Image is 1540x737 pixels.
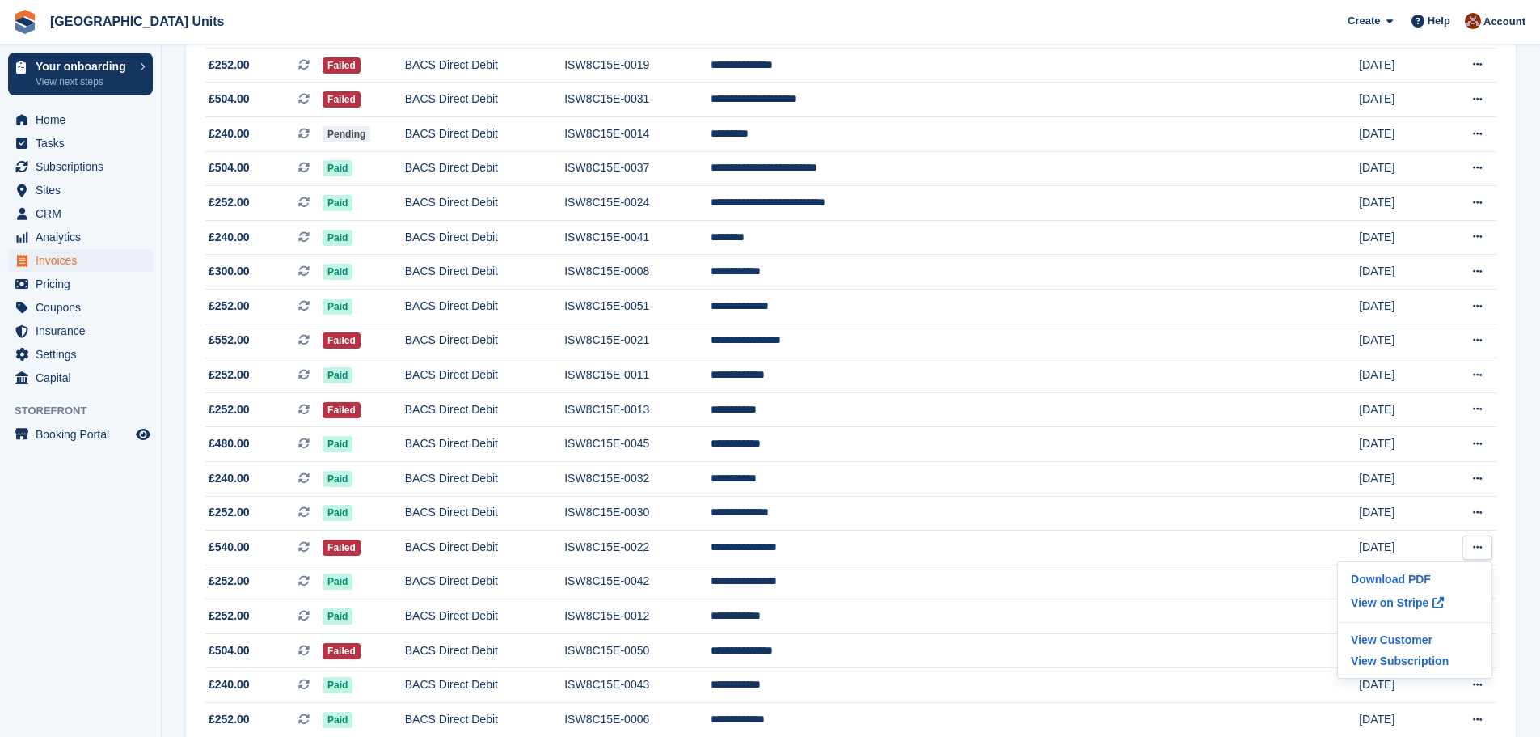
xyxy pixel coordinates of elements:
[323,367,352,383] span: Paid
[405,668,564,703] td: BACS Direct Debit
[564,289,711,324] td: ISW8C15E-0051
[36,108,133,131] span: Home
[209,642,250,659] span: £504.00
[1359,392,1438,427] td: [DATE]
[36,132,133,155] span: Tasks
[209,332,250,349] span: £552.00
[1359,461,1438,496] td: [DATE]
[405,358,564,393] td: BACS Direct Debit
[209,504,250,521] span: £252.00
[323,712,352,728] span: Paid
[564,565,711,599] td: ISW8C15E-0042
[209,366,250,383] span: £252.00
[1344,650,1485,671] p: View Subscription
[564,461,711,496] td: ISW8C15E-0032
[323,436,352,452] span: Paid
[8,296,153,319] a: menu
[405,116,564,151] td: BACS Direct Debit
[323,574,352,590] span: Paid
[405,427,564,462] td: BACS Direct Debit
[209,91,250,108] span: £504.00
[323,677,352,693] span: Paid
[323,230,352,246] span: Paid
[405,392,564,427] td: BACS Direct Debit
[1344,569,1485,590] a: Download PDF
[405,461,564,496] td: BACS Direct Debit
[8,343,153,366] a: menu
[8,273,153,295] a: menu
[36,61,132,72] p: Your onboarding
[564,83,711,117] td: ISW8C15E-0031
[209,711,250,728] span: £252.00
[209,125,250,142] span: £240.00
[405,289,564,324] td: BACS Direct Debit
[564,531,711,565] td: ISW8C15E-0022
[564,324,711,358] td: ISW8C15E-0021
[405,324,564,358] td: BACS Direct Debit
[36,202,133,225] span: CRM
[1359,324,1438,358] td: [DATE]
[8,108,153,131] a: menu
[36,226,133,248] span: Analytics
[405,531,564,565] td: BACS Direct Debit
[133,425,153,444] a: Preview store
[323,299,352,315] span: Paid
[323,160,352,176] span: Paid
[8,202,153,225] a: menu
[36,273,133,295] span: Pricing
[1344,629,1485,650] p: View Customer
[8,249,153,272] a: menu
[209,229,250,246] span: £240.00
[564,255,711,290] td: ISW8C15E-0008
[564,496,711,531] td: ISW8C15E-0030
[323,471,352,487] span: Paid
[209,159,250,176] span: £504.00
[1359,668,1438,703] td: [DATE]
[1465,13,1481,29] img: Laura Clinnick
[1359,220,1438,255] td: [DATE]
[405,633,564,668] td: BACS Direct Debit
[209,435,250,452] span: £480.00
[209,401,250,418] span: £252.00
[564,220,711,255] td: ISW8C15E-0041
[405,565,564,599] td: BACS Direct Debit
[1359,427,1438,462] td: [DATE]
[323,57,361,74] span: Failed
[1359,496,1438,531] td: [DATE]
[8,155,153,178] a: menu
[8,366,153,389] a: menu
[564,151,711,186] td: ISW8C15E-0037
[323,540,361,556] span: Failed
[15,403,161,419] span: Storefront
[564,668,711,703] td: ISW8C15E-0043
[8,53,153,95] a: Your onboarding View next steps
[405,151,564,186] td: BACS Direct Debit
[8,132,153,155] a: menu
[209,573,250,590] span: £252.00
[36,296,133,319] span: Coupons
[564,599,711,634] td: ISW8C15E-0012
[564,633,711,668] td: ISW8C15E-0050
[323,91,361,108] span: Failed
[564,427,711,462] td: ISW8C15E-0045
[405,186,564,221] td: BACS Direct Debit
[36,249,133,272] span: Invoices
[564,116,711,151] td: ISW8C15E-0014
[323,332,361,349] span: Failed
[1359,186,1438,221] td: [DATE]
[8,179,153,201] a: menu
[1483,14,1525,30] span: Account
[209,263,250,280] span: £300.00
[209,194,250,211] span: £252.00
[405,599,564,634] td: BACS Direct Debit
[13,10,37,34] img: stora-icon-8386f47178a22dfd0bd8f6a31ec36ba5ce8667c1dd55bd0f319d3a0aa187defe.svg
[564,392,711,427] td: ISW8C15E-0013
[209,57,250,74] span: £252.00
[209,676,250,693] span: £240.00
[323,505,352,521] span: Paid
[323,643,361,659] span: Failed
[209,608,250,625] span: £252.00
[36,366,133,389] span: Capital
[323,402,361,418] span: Failed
